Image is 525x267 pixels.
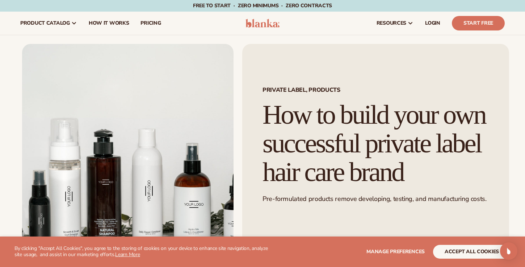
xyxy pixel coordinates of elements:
button: accept all cookies [433,245,511,259]
img: logo [245,19,280,28]
p: By clicking "Accept All Cookies", you agree to the storing of cookies on your device to enhance s... [14,246,276,258]
a: pricing [135,12,167,35]
div: Open Intercom Messenger [500,242,517,260]
span: Manage preferences [366,248,425,255]
h1: How to build your own successful private label hair care brand [262,100,489,186]
span: How It Works [89,20,129,26]
p: Pre-formulated products remove developing, testing, and manufacturing costs. [262,195,489,203]
span: resources [377,20,406,26]
a: product catalog [14,12,83,35]
a: Start Free [452,16,505,30]
a: Learn More [115,251,140,258]
a: How It Works [83,12,135,35]
span: pricing [140,20,161,26]
span: Private label, Products [262,87,489,93]
a: LOGIN [419,12,446,35]
a: resources [371,12,419,35]
span: Free to start · ZERO minimums · ZERO contracts [193,2,332,9]
span: LOGIN [425,20,440,26]
button: Manage preferences [366,245,425,259]
span: product catalog [20,20,70,26]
